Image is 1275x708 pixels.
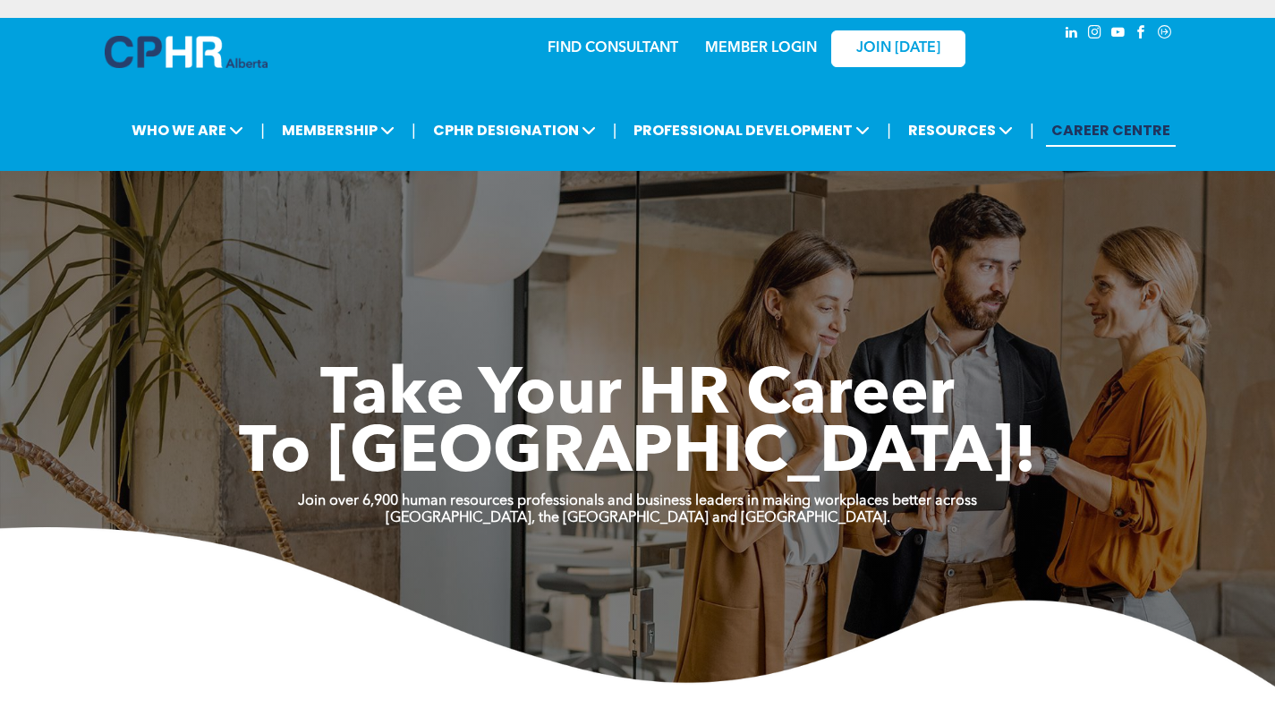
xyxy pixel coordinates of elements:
[1155,22,1175,47] a: Social network
[1132,22,1152,47] a: facebook
[1109,22,1128,47] a: youtube
[105,36,268,68] img: A blue and white logo for cp alberta
[613,112,617,149] li: |
[887,112,891,149] li: |
[548,41,678,55] a: FIND CONSULTANT
[856,40,940,57] span: JOIN [DATE]
[260,112,265,149] li: |
[412,112,416,149] li: |
[1030,112,1034,149] li: |
[1046,114,1176,147] a: CAREER CENTRE
[320,364,955,429] span: Take Your HR Career
[628,114,875,147] span: PROFESSIONAL DEVELOPMENT
[903,114,1018,147] span: RESOURCES
[1085,22,1105,47] a: instagram
[239,422,1037,487] span: To [GEOGRAPHIC_DATA]!
[298,494,977,508] strong: Join over 6,900 human resources professionals and business leaders in making workplaces better ac...
[1062,22,1082,47] a: linkedin
[276,114,400,147] span: MEMBERSHIP
[428,114,601,147] span: CPHR DESIGNATION
[705,41,817,55] a: MEMBER LOGIN
[831,30,965,67] a: JOIN [DATE]
[386,511,890,525] strong: [GEOGRAPHIC_DATA], the [GEOGRAPHIC_DATA] and [GEOGRAPHIC_DATA].
[126,114,249,147] span: WHO WE ARE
